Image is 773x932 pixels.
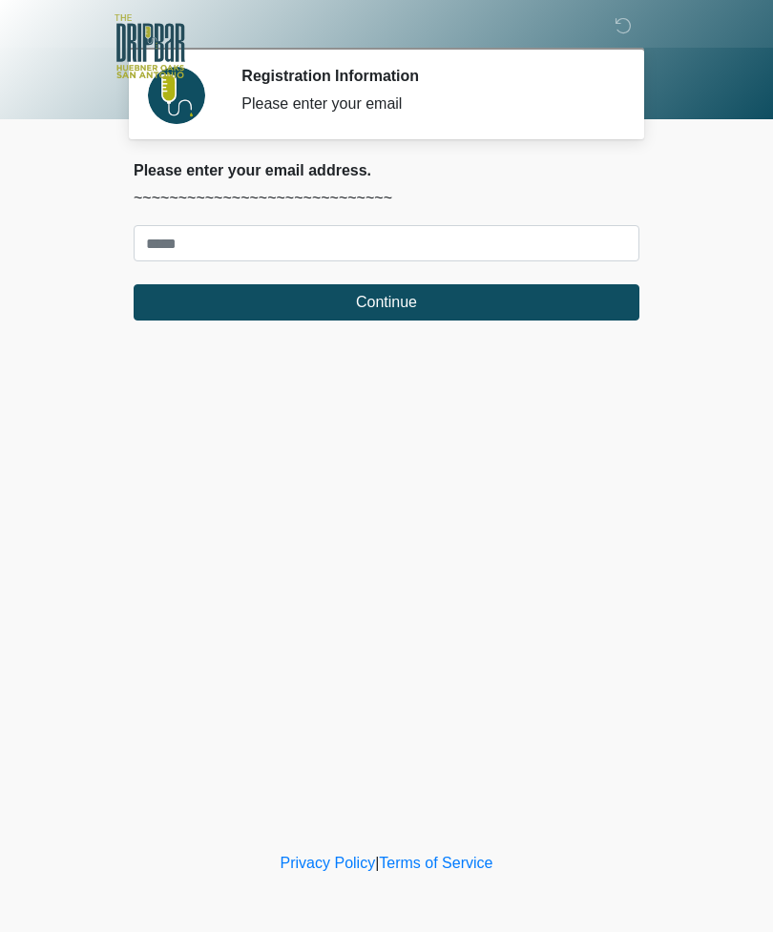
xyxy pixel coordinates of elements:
div: Please enter your email [241,93,611,115]
a: | [375,855,379,871]
img: Agent Avatar [148,67,205,124]
a: Privacy Policy [281,855,376,871]
h2: Please enter your email address. [134,161,639,179]
button: Continue [134,284,639,321]
a: Terms of Service [379,855,492,871]
p: ~~~~~~~~~~~~~~~~~~~~~~~~~~~~~ [134,187,639,210]
img: The DRIPBaR - The Strand at Huebner Oaks Logo [115,14,185,78]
